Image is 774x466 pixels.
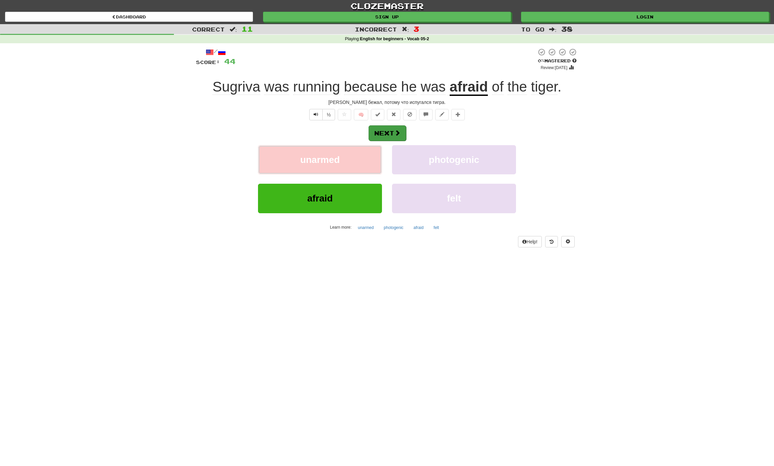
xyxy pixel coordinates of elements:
[450,79,488,96] u: afraid
[403,109,416,120] button: Ignore sentence (alt+i)
[492,79,504,95] span: of
[258,184,382,213] button: afraid
[263,12,511,22] a: Sign up
[451,109,465,120] button: Add to collection (alt+a)
[242,25,253,33] span: 11
[518,236,542,247] button: Help!
[521,26,544,33] span: To go
[354,109,368,120] button: 🧠
[371,109,384,120] button: Set this sentence to 100% Mastered (alt+m)
[258,145,382,174] button: unarmed
[421,79,446,95] span: was
[369,125,406,141] button: Next
[196,59,220,65] span: Score:
[447,193,461,203] span: felt
[5,12,253,22] a: Dashboard
[430,223,443,233] button: felt
[309,109,323,120] button: Play sentence audio (ctl+space)
[293,79,340,95] span: running
[355,26,397,33] span: Incorrect
[508,79,527,95] span: the
[392,184,516,213] button: felt
[196,99,578,106] div: [PERSON_NAME] бежал, потому что испугался тигра.
[330,225,351,230] small: Learn more:
[561,25,573,33] span: 38
[322,109,335,120] button: ½
[196,48,236,56] div: /
[224,57,236,65] span: 44
[338,109,351,120] button: Favorite sentence (alt+f)
[300,155,340,165] span: unarmed
[538,58,544,63] span: 0 %
[541,65,568,70] small: Review: [DATE]
[521,12,769,22] a: Login
[380,223,407,233] button: photogenic
[536,58,578,64] div: Mastered
[401,79,417,95] span: he
[212,79,260,95] span: Sugriva
[360,37,429,41] strong: English for beginners - Vocab 05-2
[402,26,409,32] span: :
[410,223,427,233] button: afraid
[230,26,237,32] span: :
[264,79,289,95] span: was
[435,109,449,120] button: Edit sentence (alt+d)
[344,79,397,95] span: because
[549,26,557,32] span: :
[308,109,335,120] div: Text-to-speech controls
[307,193,333,203] span: afraid
[354,223,377,233] button: unarmed
[387,109,400,120] button: Reset to 0% Mastered (alt+r)
[192,26,225,33] span: Correct
[429,155,479,165] span: photogenic
[545,236,558,247] button: Round history (alt+y)
[488,79,562,95] span: .
[392,145,516,174] button: photogenic
[419,109,433,120] button: Discuss sentence (alt+u)
[413,25,419,33] span: 3
[531,79,558,95] span: tiger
